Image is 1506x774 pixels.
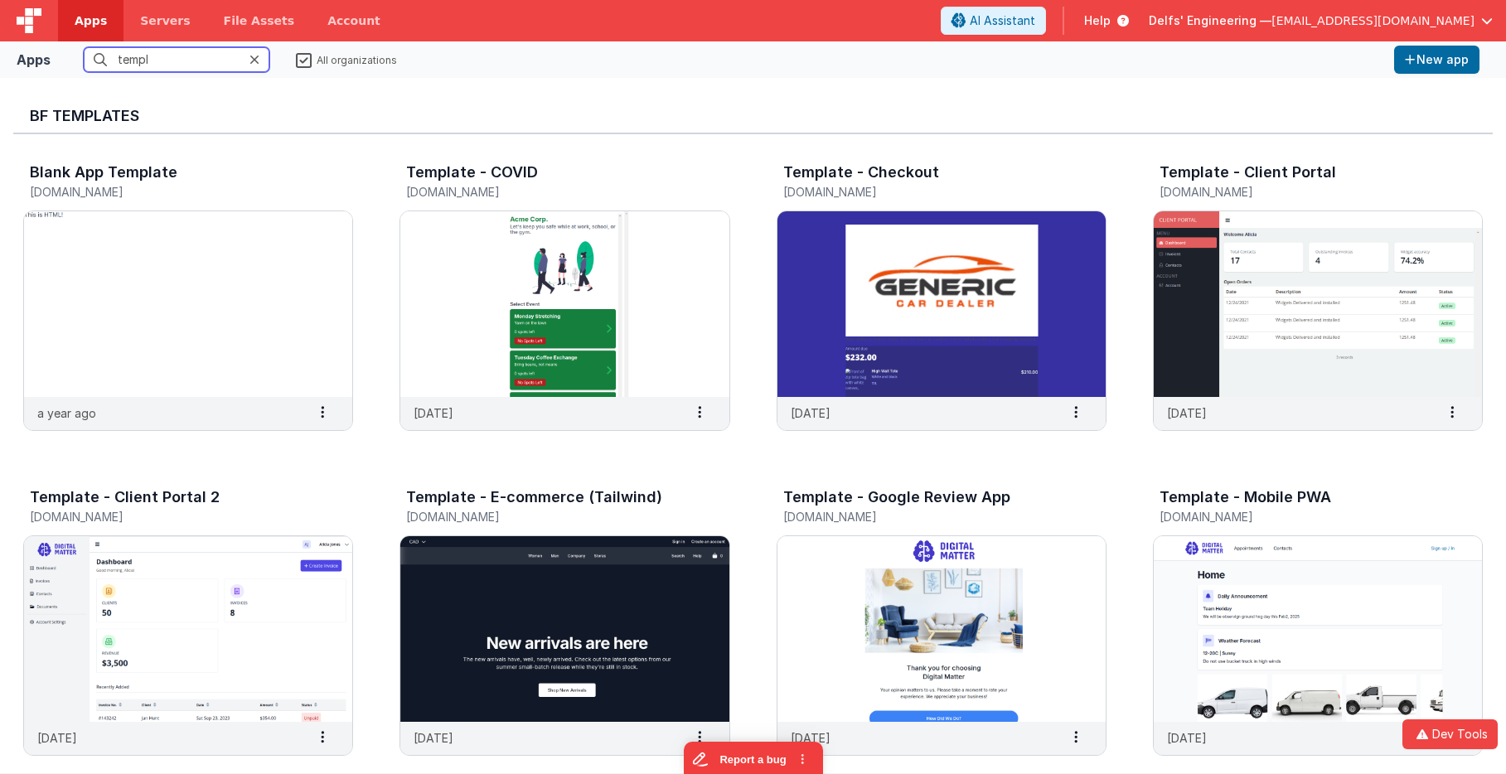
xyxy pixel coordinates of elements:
[30,510,312,523] h5: [DOMAIN_NAME]
[17,50,51,70] div: Apps
[30,489,220,506] h3: Template - Client Portal 2
[783,510,1065,523] h5: [DOMAIN_NAME]
[37,404,96,422] p: a year ago
[1160,164,1336,181] h3: Template - Client Portal
[30,164,177,181] h3: Blank App Template
[30,108,1476,124] h3: BF Templates
[1271,12,1475,29] span: [EMAIL_ADDRESS][DOMAIN_NAME]
[1394,46,1479,74] button: New app
[296,51,397,67] label: All organizations
[406,510,688,523] h5: [DOMAIN_NAME]
[414,404,453,422] p: [DATE]
[1084,12,1111,29] span: Help
[941,7,1046,35] button: AI Assistant
[783,489,1010,506] h3: Template - Google Review App
[414,729,453,747] p: [DATE]
[84,47,269,72] input: Search apps
[1149,12,1493,29] button: Delfs' Engineering — [EMAIL_ADDRESS][DOMAIN_NAME]
[1149,12,1271,29] span: Delfs' Engineering —
[37,729,77,747] p: [DATE]
[970,12,1035,29] span: AI Assistant
[1160,186,1441,198] h5: [DOMAIN_NAME]
[140,12,190,29] span: Servers
[1167,404,1207,422] p: [DATE]
[1402,719,1498,749] button: Dev Tools
[406,164,538,181] h3: Template - COVID
[1160,489,1331,506] h3: Template - Mobile PWA
[30,186,312,198] h5: [DOMAIN_NAME]
[791,404,830,422] p: [DATE]
[406,186,688,198] h5: [DOMAIN_NAME]
[783,186,1065,198] h5: [DOMAIN_NAME]
[1160,510,1441,523] h5: [DOMAIN_NAME]
[224,12,295,29] span: File Assets
[791,729,830,747] p: [DATE]
[406,489,662,506] h3: Template - E-commerce (Tailwind)
[783,164,939,181] h3: Template - Checkout
[1167,729,1207,747] p: [DATE]
[75,12,107,29] span: Apps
